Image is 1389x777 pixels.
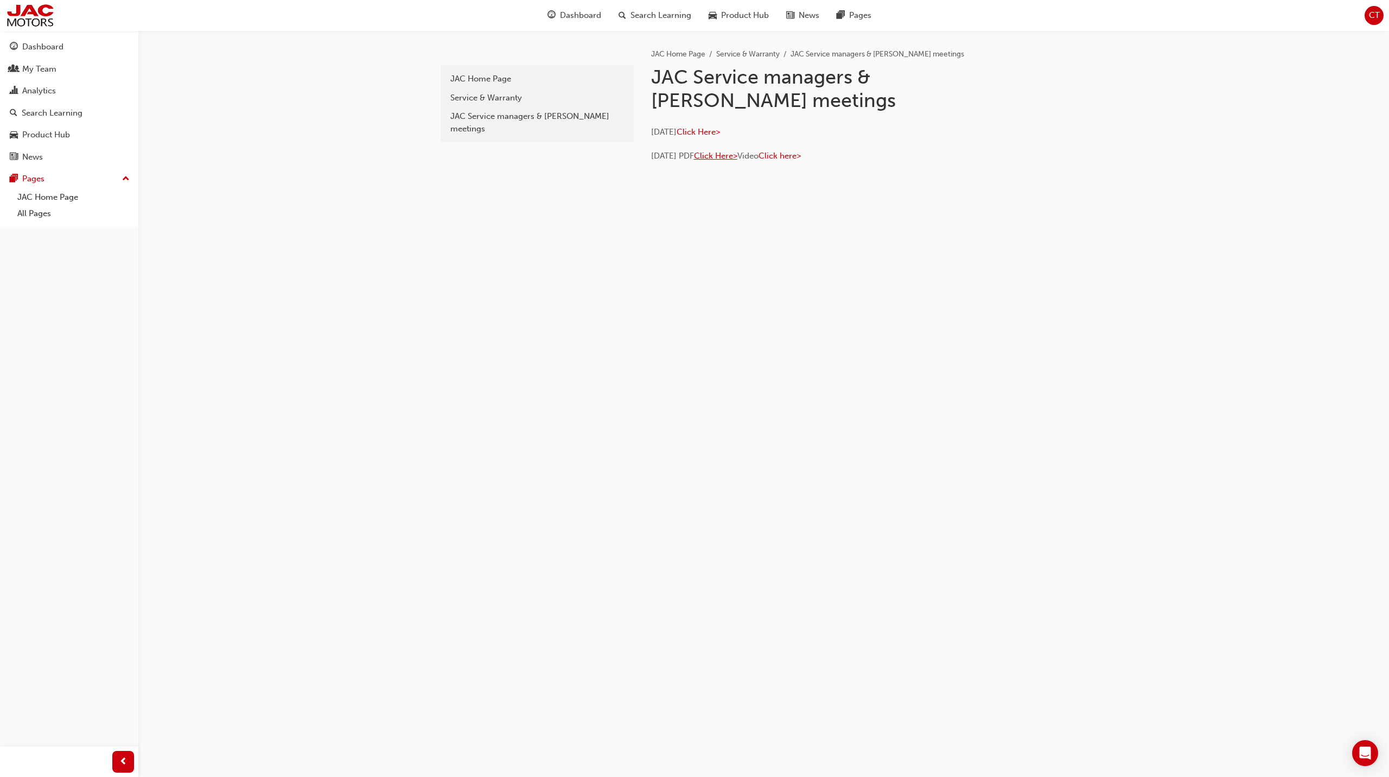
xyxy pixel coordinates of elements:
a: My Team [4,59,134,79]
button: Pages [4,169,134,189]
div: Service & Warranty [450,92,624,104]
a: Click Here> [694,151,737,161]
span: News [799,9,819,22]
a: JAC Home Page [445,70,629,89]
a: pages-iconPages [828,4,880,27]
span: prev-icon [119,755,128,769]
img: jac-portal [5,3,55,28]
span: search-icon [10,109,17,118]
div: Open Intercom Messenger [1352,740,1378,766]
button: DashboardMy TeamAnalyticsSearch LearningProduct HubNews [4,35,134,169]
div: JAC Service managers & [PERSON_NAME] meetings [450,110,624,135]
span: car-icon [10,130,18,140]
div: Pages [22,173,44,185]
h1: JAC Service managers & [PERSON_NAME] meetings [651,65,1007,112]
span: car-icon [709,9,717,22]
span: pages-icon [10,174,18,184]
div: News [22,151,43,163]
span: guage-icon [10,42,18,52]
a: guage-iconDashboard [539,4,610,27]
a: Service & Warranty [445,89,629,108]
span: CT [1369,9,1380,22]
span: Dashboard [560,9,601,22]
div: Dashboard [22,41,63,53]
a: Product Hub [4,125,134,145]
div: Analytics [22,85,56,97]
a: Service & Warranty [716,49,780,59]
a: Dashboard [4,37,134,57]
a: car-iconProduct Hub [700,4,778,27]
a: JAC Home Page [651,49,705,59]
a: News [4,147,134,167]
div: JAC Home Page [450,73,624,85]
span: guage-icon [547,9,556,22]
div: Search Learning [22,107,82,119]
a: Click here> [759,151,801,161]
a: news-iconNews [778,4,828,27]
span: Video [737,151,759,161]
span: search-icon [619,9,626,22]
a: Click Here> [677,127,720,137]
a: search-iconSearch Learning [610,4,700,27]
span: Search Learning [630,9,691,22]
span: people-icon [10,65,18,74]
span: [DATE] PDF [651,151,694,161]
div: Product Hub [22,129,70,141]
span: Pages [849,9,871,22]
span: Product Hub [721,9,769,22]
a: JAC Home Page [13,189,134,206]
span: chart-icon [10,86,18,96]
span: up-icon [122,172,130,186]
span: pages-icon [837,9,845,22]
a: JAC Service managers & [PERSON_NAME] meetings [445,107,629,138]
li: JAC Service managers & [PERSON_NAME] meetings [791,48,964,61]
span: [DATE] [651,127,677,137]
a: Search Learning [4,103,134,123]
div: My Team [22,63,56,75]
button: CT [1365,6,1384,25]
span: news-icon [10,153,18,162]
a: All Pages [13,205,134,222]
a: Analytics [4,81,134,101]
span: news-icon [786,9,794,22]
